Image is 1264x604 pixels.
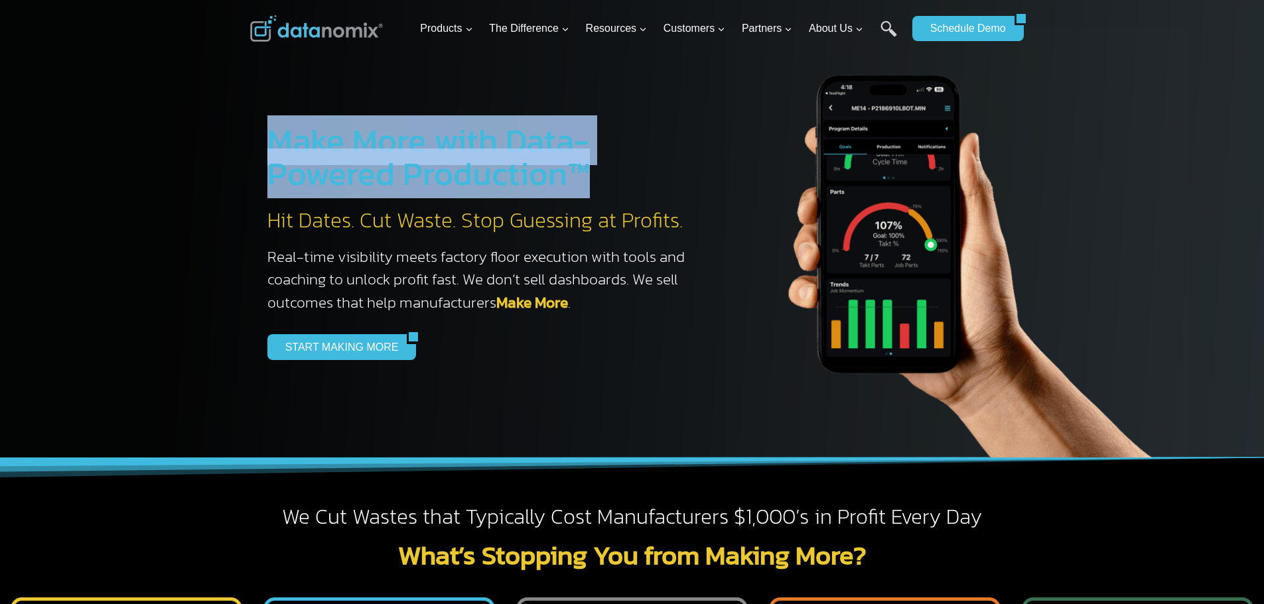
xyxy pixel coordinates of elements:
[250,15,383,42] img: Datanomix
[725,27,1190,457] img: The Datanoix Mobile App available on Android and iOS Devices
[1198,540,1264,604] iframe: Chat Widget
[586,20,647,37] span: Resources
[299,164,350,176] span: State/Region
[299,1,341,13] span: Last Name
[496,291,568,314] a: Make More
[664,20,725,37] span: Customers
[742,20,792,37] span: Partners
[250,542,1015,568] h2: What’s Stopping You from Making More?
[880,21,897,50] a: Search
[267,207,699,235] h2: Hit Dates. Cut Waste. Stop Guessing at Profits.
[912,16,1015,41] a: Schedule Demo
[180,296,224,305] a: Privacy Policy
[809,20,863,37] span: About Us
[415,7,906,50] nav: Primary Navigation
[267,245,699,314] h3: Real-time visibility meets factory floor execution with tools and coaching to unlock profit fast....
[250,503,1015,531] h2: We Cut Wastes that Typically Cost Manufacturers $1,000’s in Profit Every Day
[267,334,407,359] a: START MAKING MORE
[267,124,699,190] h1: Make More with Data-Powered Production™
[7,369,220,597] iframe: Popup CTA
[299,55,358,67] span: Phone number
[149,296,169,305] a: Terms
[489,20,569,37] span: The Difference
[420,20,472,37] span: Products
